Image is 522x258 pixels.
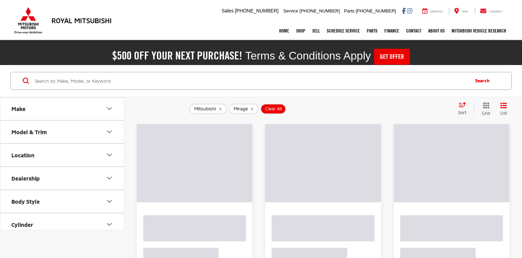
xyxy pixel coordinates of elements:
img: Mitsubishi [13,7,44,34]
button: CylinderCylinder [0,213,125,236]
a: Map [449,8,473,15]
a: Contact [403,22,425,39]
div: Make [105,104,114,113]
span: [PHONE_NUMBER] [299,8,340,13]
button: MakeMake [0,98,125,120]
span: List [500,110,507,116]
div: Model & Trim [105,128,114,136]
a: Get Offer [374,49,410,65]
span: Mirage [234,106,248,112]
div: Dealership [105,174,114,182]
button: List View [495,102,512,116]
button: remove Mirage [229,104,258,114]
h2: $500 off your next purchase! [112,51,242,61]
h3: Royal Mitsubishi [51,17,112,24]
span: Map [462,10,468,13]
div: Body Style [11,198,40,205]
span: Sales [221,8,234,13]
a: Contact [475,8,508,15]
a: Service [417,8,448,15]
a: About Us [425,22,448,39]
a: Mitsubishi Vehicle Research [448,22,510,39]
span: Parts [344,8,354,13]
span: Contact [489,10,502,13]
a: Parts: Opens in a new tab [363,22,381,39]
a: Home [276,22,293,39]
span: Sort [458,110,466,115]
a: Facebook: Click to visit our Facebook page [402,8,406,13]
button: Clear All [260,104,286,114]
button: Search [468,72,500,90]
button: Select sort value [455,102,474,116]
button: LocationLocation [0,144,125,166]
span: Clear All [265,106,282,112]
button: Grid View [474,102,495,116]
a: Sell [309,22,323,39]
span: [PHONE_NUMBER] [235,8,278,13]
div: Cylinder [105,220,114,229]
div: Cylinder [11,221,33,228]
span: Terms & Conditions Apply [245,49,371,62]
div: Location [11,152,35,158]
span: Service [431,10,443,13]
span: [PHONE_NUMBER] [356,8,396,13]
div: Dealership [11,175,40,182]
div: Model & Trim [11,129,47,135]
span: Grid [482,110,490,116]
span: Mitsubishi [194,106,216,112]
div: Make [11,105,26,112]
button: remove Mitsubishi [189,104,227,114]
a: Instagram: Click to visit our Instagram page [407,8,412,13]
button: Body StyleBody Style [0,190,125,213]
button: DealershipDealership [0,167,125,190]
span: Service [283,8,298,13]
a: Finance [381,22,403,39]
div: Body Style [105,197,114,205]
input: Search by Make, Model, or Keyword [34,73,468,89]
div: Location [105,151,114,159]
a: Shop [293,22,309,39]
a: Schedule Service: Opens in a new tab [323,22,363,39]
button: Model & TrimModel & Trim [0,121,125,143]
